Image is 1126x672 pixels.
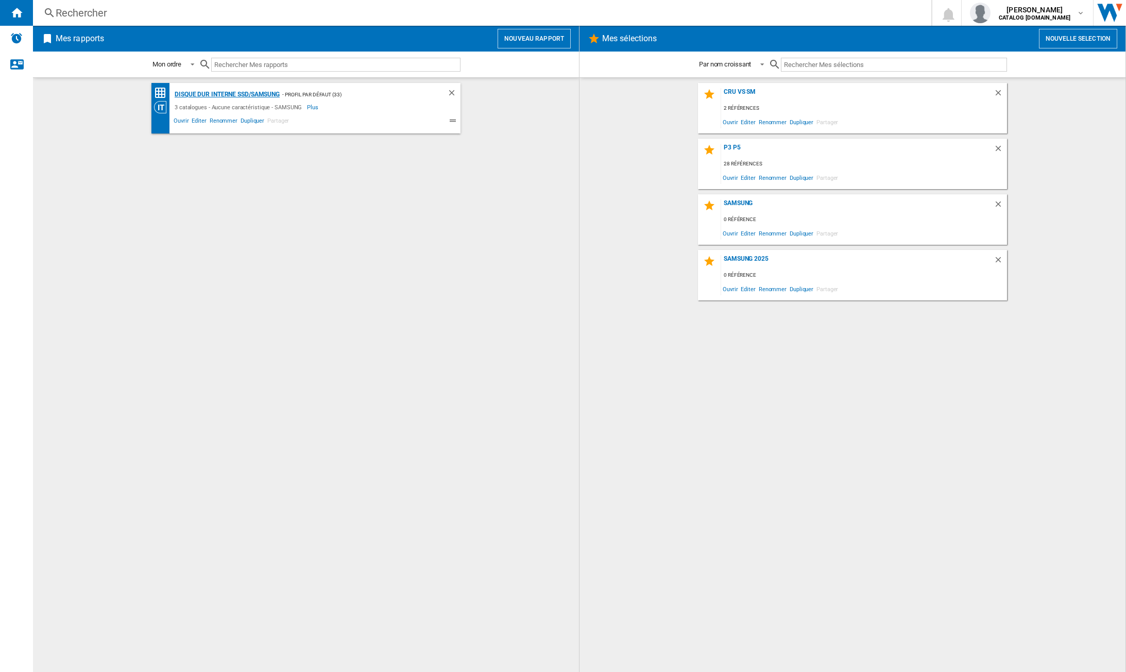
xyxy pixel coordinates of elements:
div: Supprimer [994,199,1007,213]
div: Supprimer [447,88,460,101]
div: 0 référence [721,269,1007,282]
div: P3 P5 [721,144,994,158]
span: Partager [266,116,291,128]
span: Renommer [757,226,788,240]
span: Dupliquer [788,115,815,129]
span: Partager [815,226,840,240]
div: Supprimer [994,144,1007,158]
div: Supprimer [994,255,1007,269]
div: samsung 2025 [721,255,994,269]
div: 2 références [721,102,1007,115]
div: cru vs sm [721,88,994,102]
input: Rechercher Mes sélections [781,58,1007,72]
span: Editer [190,116,208,128]
span: [PERSON_NAME] [999,5,1070,15]
span: Editer [739,171,757,184]
div: Disque dur interne ssd/SAMSUNG [172,88,280,101]
span: Renommer [757,171,788,184]
span: Renommer [208,116,239,128]
h2: Mes sélections [600,29,659,48]
div: 3 catalogues - Aucune caractéristique - SAMSUNG [172,101,307,113]
img: alerts-logo.svg [10,32,23,44]
div: 0 référence [721,213,1007,226]
span: Partager [815,282,840,296]
img: profile.jpg [970,3,991,23]
div: Vision Catégorie [154,101,172,113]
b: CATALOG [DOMAIN_NAME] [999,14,1070,21]
span: Renommer [757,115,788,129]
span: Ouvrir [721,226,739,240]
span: Editer [739,226,757,240]
div: Par nom croissant [699,60,751,68]
button: Nouveau rapport [498,29,571,48]
h2: Mes rapports [54,29,106,48]
div: Mon ordre [152,60,181,68]
span: Editer [739,282,757,296]
div: - Profil par défaut (33) [280,88,426,101]
input: Rechercher Mes rapports [211,58,460,72]
span: Ouvrir [172,116,190,128]
span: Plus [307,101,320,113]
div: Rechercher [56,6,905,20]
span: Partager [815,115,840,129]
span: Dupliquer [239,116,266,128]
div: Samsung [721,199,994,213]
span: Partager [815,171,840,184]
span: Dupliquer [788,282,815,296]
span: Renommer [757,282,788,296]
span: Ouvrir [721,171,739,184]
div: Matrice des prix [154,87,172,99]
span: Editer [739,115,757,129]
span: Ouvrir [721,115,739,129]
button: Nouvelle selection [1039,29,1117,48]
span: Dupliquer [788,226,815,240]
span: Ouvrir [721,282,739,296]
div: 28 références [721,158,1007,171]
span: Dupliquer [788,171,815,184]
div: Supprimer [994,88,1007,102]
